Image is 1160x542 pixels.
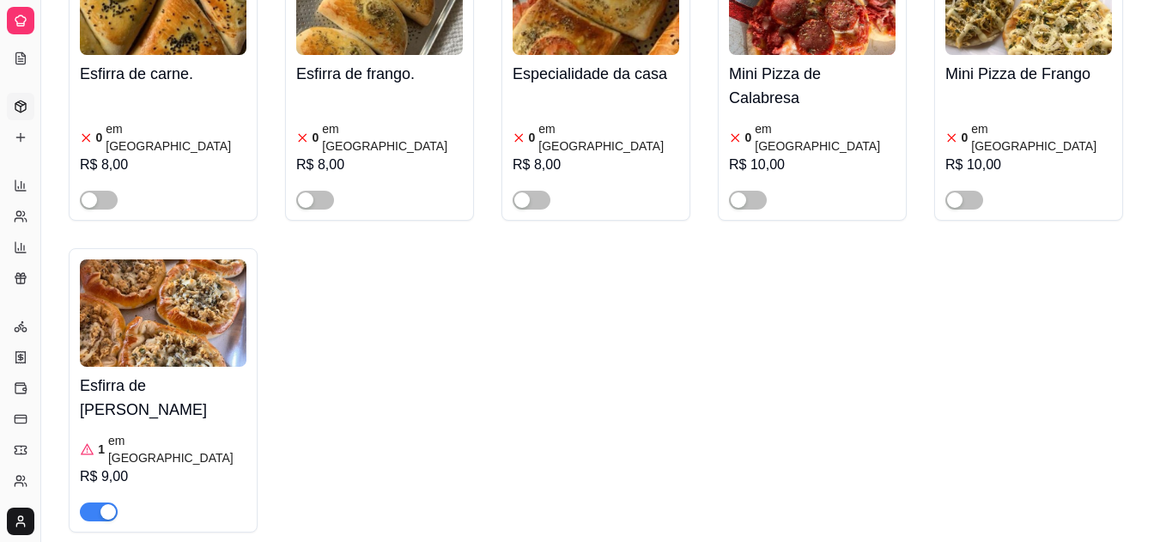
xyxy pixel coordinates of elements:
article: em [GEOGRAPHIC_DATA] [108,432,246,466]
article: em [GEOGRAPHIC_DATA] [322,120,463,155]
article: 0 [962,129,969,146]
div: R$ 8,00 [296,155,463,175]
article: 0 [96,129,103,146]
div: R$ 10,00 [729,155,896,175]
h4: Esfirra de frango. [296,62,463,86]
div: R$ 9,00 [80,466,246,487]
img: product-image [80,259,246,367]
h4: Mini Pizza de Calabresa [729,62,896,110]
article: 0 [313,129,319,146]
div: R$ 8,00 [513,155,679,175]
h4: Mini Pizza de Frango [945,62,1112,86]
h4: Especialidade da casa [513,62,679,86]
article: 1 [98,441,105,458]
article: 0 [529,129,536,146]
article: em [GEOGRAPHIC_DATA] [971,120,1112,155]
article: em [GEOGRAPHIC_DATA] [538,120,679,155]
h4: Esfirra de carne. [80,62,246,86]
div: R$ 8,00 [80,155,246,175]
h4: Esfirra de [PERSON_NAME] [80,374,246,422]
article: em [GEOGRAPHIC_DATA] [106,120,246,155]
article: em [GEOGRAPHIC_DATA] [755,120,896,155]
div: R$ 10,00 [945,155,1112,175]
article: 0 [745,129,752,146]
